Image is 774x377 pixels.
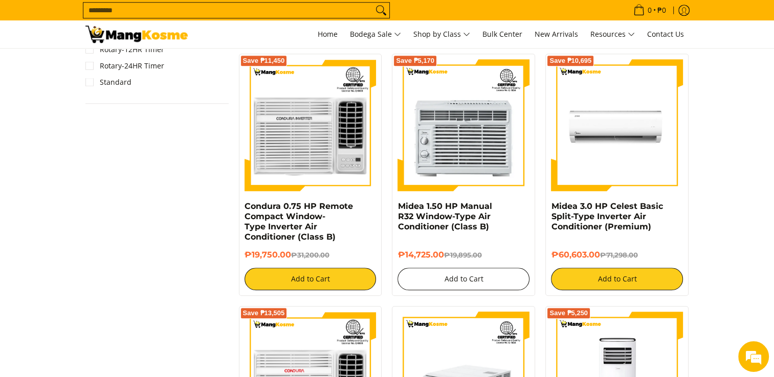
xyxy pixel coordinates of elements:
[477,20,527,48] a: Bulk Center
[642,20,689,48] a: Contact Us
[630,5,669,16] span: •
[551,268,683,290] button: Add to Cart
[397,250,529,260] h6: ₱14,725.00
[5,261,195,296] textarea: Type your message and hit 'Enter'
[551,201,662,231] a: Midea 3.0 HP Celest Basic Split-Type Inverter Air Conditioner (Premium)
[373,3,389,18] button: Search
[397,59,529,191] img: Midea 1.50 HP Manual R32 Window-Type Air Conditioner (Class B)
[350,28,401,41] span: Bodega Sale
[318,29,338,39] span: Home
[345,20,406,48] a: Bodega Sale
[243,310,285,316] span: Save ₱13,505
[397,201,492,231] a: Midea 1.50 HP Manual R32 Window-Type Air Conditioner (Class B)
[313,20,343,48] a: Home
[535,29,578,39] span: New Arrivals
[549,58,591,64] span: Save ₱10,695
[59,120,141,223] span: We're online!
[85,41,164,58] a: Rotary-12HR Timer
[243,58,285,64] span: Save ₱11,450
[397,268,529,290] button: Add to Cart
[482,29,522,39] span: Bulk Center
[529,20,583,48] a: New Arrivals
[413,28,470,41] span: Shop by Class
[198,20,689,48] nav: Main Menu
[291,251,329,259] del: ₱31,200.00
[656,7,668,14] span: ₱0
[245,250,377,260] h6: ₱19,750.00
[53,57,172,70] div: Chat with us now
[551,250,683,260] h6: ₱60,603.00
[585,20,640,48] a: Resources
[549,310,588,316] span: Save ₱5,250
[85,26,188,43] img: Bodega Sale Aircon l Mang Kosme: Home Appliances Warehouse Sale | Page 2
[245,201,353,242] a: Condura 0.75 HP Remote Compact Window-Type Inverter Air Conditioner (Class B)
[85,58,164,74] a: Rotary-24HR Timer
[646,7,653,14] span: 0
[85,74,131,90] a: Standard
[408,20,475,48] a: Shop by Class
[551,59,683,191] img: Midea 3.0 HP Celest Basic Split-Type Inverter Air Conditioner (Premium)
[590,28,635,41] span: Resources
[444,251,481,259] del: ₱19,895.00
[168,5,192,30] div: Minimize live chat window
[396,58,434,64] span: Save ₱5,170
[600,251,637,259] del: ₱71,298.00
[647,29,684,39] span: Contact Us
[245,268,377,290] button: Add to Cart
[245,59,377,191] img: Condura 0.75 HP Remote Compact Window-Type Inverter Air Conditioner (Class B)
